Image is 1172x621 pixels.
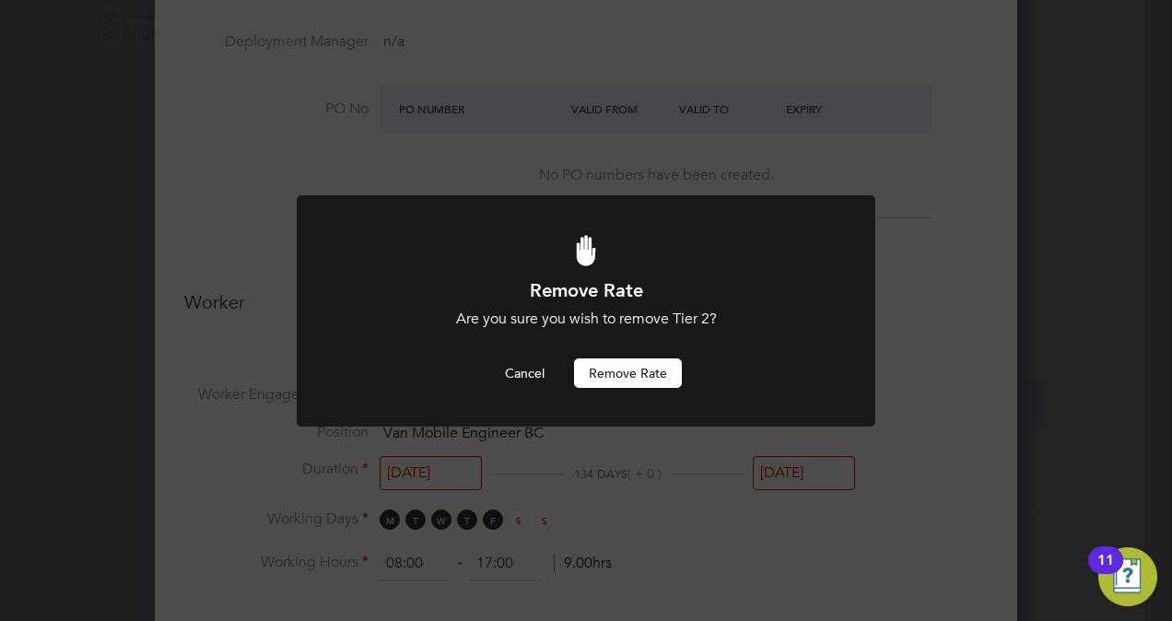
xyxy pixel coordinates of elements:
[1098,547,1157,606] button: Open Resource Center, 11 new notifications
[490,358,559,388] button: Cancel
[574,358,682,388] button: Remove rate
[1097,560,1114,584] div: 11
[346,278,826,302] h1: Remove Rate
[346,310,826,329] div: Are you sure you wish to remove Tier 2?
